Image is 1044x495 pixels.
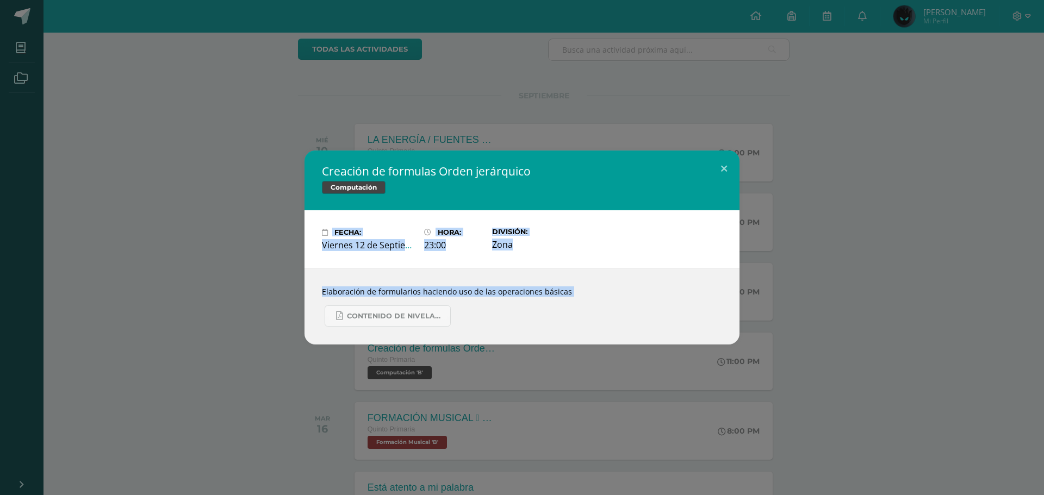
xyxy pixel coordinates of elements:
[322,164,722,179] h2: Creación de formulas Orden jerárquico
[304,268,739,344] div: Elaboración de formularios haciendo uso de las operaciones básicas
[492,239,586,250] div: Zona
[709,151,739,187] button: Close (Esc)
[424,239,483,251] div: 23:00
[438,228,461,236] span: Hora:
[322,239,415,251] div: Viernes 12 de Septiembre
[347,312,445,321] span: Contenido de Nivelación para Quinto Primaria.pdf
[322,181,386,194] span: Computación
[325,305,451,327] a: Contenido de Nivelación para Quinto Primaria.pdf
[492,228,586,236] label: División:
[334,228,361,236] span: Fecha:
